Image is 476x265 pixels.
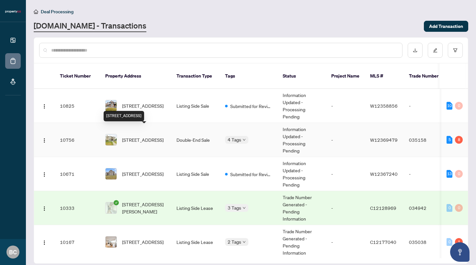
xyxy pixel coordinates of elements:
[448,43,463,58] button: filter
[404,157,449,191] td: -
[171,123,220,157] td: Double-End Sale
[404,123,449,157] td: 035158
[455,136,463,144] div: 8
[243,206,246,210] span: down
[171,89,220,123] td: Listing Side Sale
[42,104,47,109] img: Logo
[370,137,398,143] span: W12369479
[106,236,117,247] img: thumbnail-img
[455,204,463,212] div: 0
[326,64,365,89] th: Project Name
[220,64,278,89] th: Tags
[455,102,463,110] div: 0
[428,43,443,58] button: edit
[39,169,50,179] button: Logo
[55,123,100,157] td: 10756
[122,201,166,215] span: [STREET_ADDRESS][PERSON_NAME]
[39,135,50,145] button: Logo
[370,171,398,177] span: W12367240
[404,191,449,225] td: 034942
[404,64,449,89] th: Trade Number
[429,21,463,31] span: Add Transaction
[278,123,326,157] td: Information Updated - Processing Pending
[106,100,117,111] img: thumbnail-img
[100,64,171,89] th: Property Address
[326,191,365,225] td: -
[55,157,100,191] td: 10671
[122,238,164,246] span: [STREET_ADDRESS]
[171,225,220,259] td: Listing Side Lease
[42,240,47,245] img: Logo
[39,203,50,213] button: Logo
[424,21,468,32] button: Add Transaction
[55,89,100,123] td: 10825
[55,191,100,225] td: 10333
[171,191,220,225] td: Listing Side Lease
[278,225,326,259] td: Trade Number Generated - Pending Information
[447,102,452,110] div: 10
[106,168,117,179] img: thumbnail-img
[230,171,272,178] span: Submitted for Review
[278,64,326,89] th: Status
[326,89,365,123] td: -
[447,238,452,246] div: 0
[228,238,241,246] span: 2 Tags
[370,205,396,211] span: C12128969
[106,134,117,145] img: thumbnail-img
[450,242,470,262] button: Open asap
[122,170,164,177] span: [STREET_ADDRESS]
[41,9,74,15] span: Deal Processing
[42,172,47,177] img: Logo
[42,206,47,211] img: Logo
[34,20,146,32] a: [DOMAIN_NAME] - Transactions
[228,204,241,211] span: 3 Tags
[365,64,404,89] th: MLS #
[106,202,117,213] img: thumbnail-img
[230,102,272,110] span: Submitted for Review
[39,237,50,247] button: Logo
[370,239,396,245] span: C12177040
[243,240,246,244] span: down
[114,200,119,205] span: check-circle
[447,204,452,212] div: 0
[433,48,437,53] span: edit
[55,225,100,259] td: 10167
[413,48,417,53] span: download
[326,157,365,191] td: -
[408,43,423,58] button: download
[453,48,458,53] span: filter
[243,138,246,141] span: down
[104,111,144,121] div: [STREET_ADDRESS]
[278,89,326,123] td: Information Updated - Processing Pending
[171,157,220,191] td: Listing Side Sale
[171,64,220,89] th: Transaction Type
[278,157,326,191] td: Information Updated - Processing Pending
[326,225,365,259] td: -
[55,64,100,89] th: Ticket Number
[42,138,47,143] img: Logo
[122,136,164,143] span: [STREET_ADDRESS]
[326,123,365,157] td: -
[447,170,452,178] div: 13
[447,136,452,144] div: 5
[404,225,449,259] td: 035038
[370,103,398,109] span: W12358856
[404,89,449,123] td: -
[228,136,241,143] span: 4 Tags
[455,170,463,178] div: 0
[34,9,38,14] span: home
[455,238,463,246] div: 1
[5,10,21,14] img: logo
[278,191,326,225] td: Trade Number Generated - Pending Information
[122,102,164,109] span: [STREET_ADDRESS]
[39,101,50,111] button: Logo
[9,247,17,257] span: BC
